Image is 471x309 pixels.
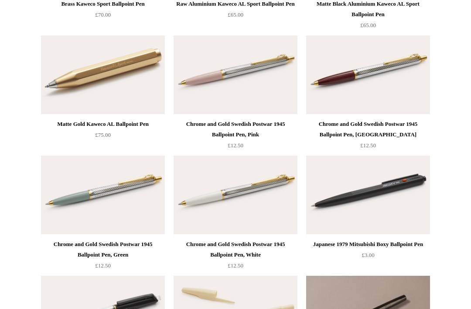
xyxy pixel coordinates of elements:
[306,156,430,234] img: Japanese 1979 Mitsubishi Boxy Ballpoint Pen
[41,119,165,155] a: Matte Gold Kaweco AL Ballpoint Pen £75.00
[174,156,297,234] img: Chrome and Gold Swedish Postwar 1945 Ballpoint Pen, White
[306,119,430,155] a: Chrome and Gold Swedish Postwar 1945 Ballpoint Pen, [GEOGRAPHIC_DATA] £12.50
[306,156,430,234] a: Japanese 1979 Mitsubishi Boxy Ballpoint Pen Japanese 1979 Mitsubishi Boxy Ballpoint Pen
[41,35,165,114] img: Matte Gold Kaweco AL Ballpoint Pen
[174,119,297,155] a: Chrome and Gold Swedish Postwar 1945 Ballpoint Pen, Pink £12.50
[95,132,111,138] span: £75.00
[95,11,111,18] span: £70.00
[306,35,430,114] a: Chrome and Gold Swedish Postwar 1945 Ballpoint Pen, Burgundy Chrome and Gold Swedish Postwar 1945...
[41,239,165,275] a: Chrome and Gold Swedish Postwar 1945 Ballpoint Pen, Green £12.50
[41,156,165,234] img: Chrome and Gold Swedish Postwar 1945 Ballpoint Pen, Green
[308,239,428,250] div: Japanese 1979 Mitsubishi Boxy Ballpoint Pen
[176,239,295,260] div: Chrome and Gold Swedish Postwar 1945 Ballpoint Pen, White
[228,142,243,149] span: £12.50
[228,11,243,18] span: £65.00
[41,35,165,114] a: Matte Gold Kaweco AL Ballpoint Pen Matte Gold Kaweco AL Ballpoint Pen
[41,156,165,234] a: Chrome and Gold Swedish Postwar 1945 Ballpoint Pen, Green Chrome and Gold Swedish Postwar 1945 Ba...
[306,239,430,275] a: Japanese 1979 Mitsubishi Boxy Ballpoint Pen £3.00
[306,35,430,114] img: Chrome and Gold Swedish Postwar 1945 Ballpoint Pen, Burgundy
[308,119,428,140] div: Chrome and Gold Swedish Postwar 1945 Ballpoint Pen, [GEOGRAPHIC_DATA]
[174,239,297,275] a: Chrome and Gold Swedish Postwar 1945 Ballpoint Pen, White £12.50
[43,239,163,260] div: Chrome and Gold Swedish Postwar 1945 Ballpoint Pen, Green
[362,252,374,258] span: £3.00
[174,156,297,234] a: Chrome and Gold Swedish Postwar 1945 Ballpoint Pen, White Chrome and Gold Swedish Postwar 1945 Ba...
[360,142,376,149] span: £12.50
[43,119,163,129] div: Matte Gold Kaweco AL Ballpoint Pen
[174,35,297,114] a: Chrome and Gold Swedish Postwar 1945 Ballpoint Pen, Pink Chrome and Gold Swedish Postwar 1945 Bal...
[176,119,295,140] div: Chrome and Gold Swedish Postwar 1945 Ballpoint Pen, Pink
[95,262,111,269] span: £12.50
[174,35,297,114] img: Chrome and Gold Swedish Postwar 1945 Ballpoint Pen, Pink
[360,22,376,28] span: £65.00
[228,262,243,269] span: £12.50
